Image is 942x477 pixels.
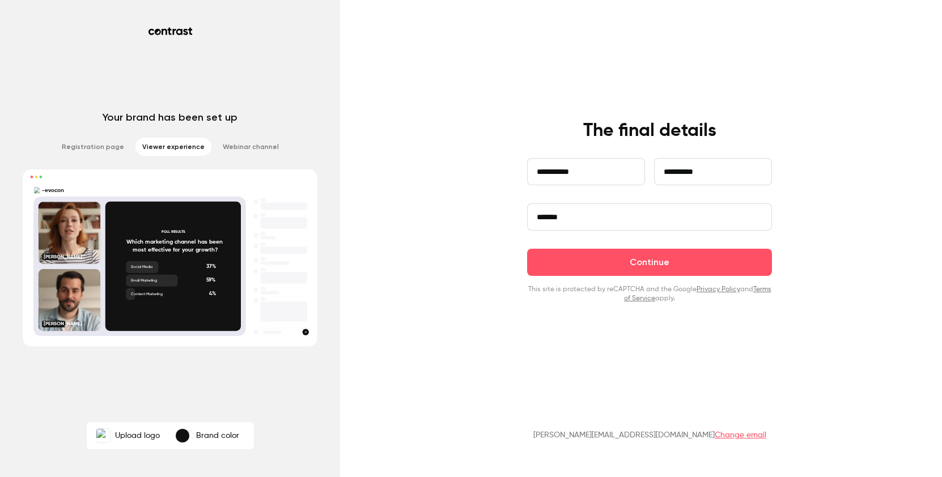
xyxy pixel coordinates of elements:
[135,138,211,156] li: Viewer experience
[216,138,286,156] li: Webinar channel
[167,424,252,447] button: Brand color
[527,285,772,303] p: This site is protected by reCAPTCHA and the Google and apply.
[583,120,716,142] h4: The final details
[89,424,167,447] label: -evoconUpload logo
[533,429,766,441] p: [PERSON_NAME][EMAIL_ADDRESS][DOMAIN_NAME]
[715,431,766,439] a: Change email
[527,249,772,276] button: Continue
[103,110,237,124] p: Your brand has been set up
[697,286,740,293] a: Privacy Policy
[55,138,131,156] li: Registration page
[196,430,239,441] p: Brand color
[96,429,110,442] img: -evocon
